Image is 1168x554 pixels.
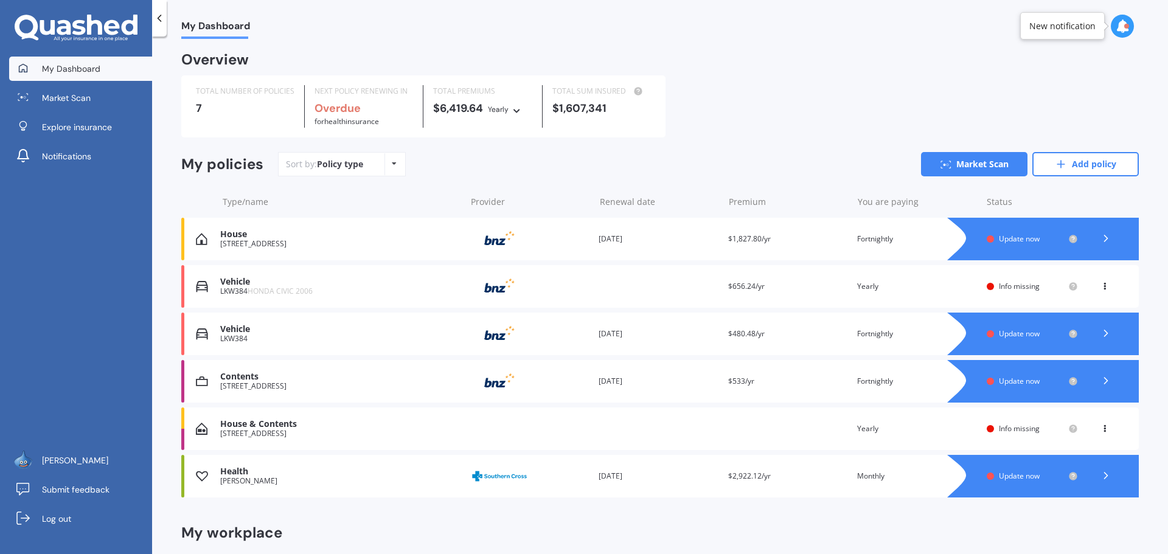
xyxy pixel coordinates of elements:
span: Market Scan [42,92,91,104]
span: Info missing [999,423,1040,434]
a: Submit feedback [9,477,152,502]
div: LKW384 [220,287,459,296]
div: Policy type [317,158,363,170]
span: for Health insurance [315,116,379,126]
div: Vehicle [220,277,459,287]
img: BNZ [469,322,530,345]
div: NEXT POLICY RENEWING IN [315,85,413,97]
div: Yearly [857,423,977,435]
span: $480.48/yr [728,328,765,339]
img: Vehicle [196,280,208,293]
a: Market Scan [9,86,152,110]
img: Vehicle [196,328,208,340]
div: Renewal date [600,196,719,208]
div: [STREET_ADDRESS] [220,382,459,390]
div: [DATE] [599,375,718,387]
span: Info missing [999,281,1040,291]
a: Add policy [1032,152,1139,176]
div: Contents [220,372,459,382]
div: Yearly [857,280,977,293]
div: Status [987,196,1078,208]
div: Overview [181,54,249,66]
div: [STREET_ADDRESS] [220,429,459,438]
a: My Dashboard [9,57,152,81]
img: BNZ [469,370,530,393]
a: Notifications [9,144,152,168]
div: 7 [196,102,294,114]
span: Notifications [42,150,91,162]
div: House [220,229,459,240]
span: [PERSON_NAME] [42,454,108,466]
div: My policies [181,156,263,173]
div: Yearly [488,103,509,116]
img: Health [196,470,208,482]
img: Southern Cross [469,465,530,488]
a: [PERSON_NAME] [9,448,152,473]
span: $533/yr [728,376,754,386]
img: BNZ [469,275,530,298]
div: Fortnightly [857,233,977,245]
div: [DATE] [599,233,718,245]
div: $1,607,341 [552,102,651,114]
div: New notification [1029,20,1096,32]
span: My Dashboard [181,20,250,36]
a: Explore insurance [9,115,152,139]
div: [STREET_ADDRESS] [220,240,459,248]
div: [DATE] [599,328,718,340]
div: House & Contents [220,419,459,429]
span: Submit feedback [42,483,109,496]
span: Update now [999,376,1040,386]
span: $1,827.80/yr [728,234,771,244]
img: 11041baca655ce11557da75d242c5104 [14,451,32,469]
span: HONDA CIVIC 2006 [248,286,313,296]
div: Monthly [857,470,977,482]
span: Update now [999,471,1040,481]
div: LKW384 [220,334,459,343]
div: Fortnightly [857,328,977,340]
div: You are paying [858,196,977,208]
span: Log out [42,513,71,525]
b: Overdue [315,101,361,116]
div: My workplace [181,527,1139,539]
div: TOTAL PREMIUMS [433,85,532,97]
div: Premium [729,196,848,208]
img: BNZ [469,227,530,251]
div: Type/name [223,196,461,208]
div: Fortnightly [857,375,977,387]
div: Health [220,466,459,477]
div: [DATE] [599,470,718,482]
span: $656.24/yr [728,281,765,291]
span: $2,922.12/yr [728,471,771,481]
span: Explore insurance [42,121,112,133]
span: Update now [999,234,1040,244]
div: [PERSON_NAME] [220,477,459,485]
img: House & Contents [196,423,207,435]
a: Log out [9,507,152,531]
div: TOTAL NUMBER OF POLICIES [196,85,294,97]
span: My Dashboard [42,63,100,75]
span: Update now [999,328,1040,339]
a: Market Scan [921,152,1027,176]
img: House [196,233,207,245]
div: TOTAL SUM INSURED [552,85,651,97]
div: Provider [471,196,590,208]
div: $6,419.64 [433,102,532,116]
img: Contents [196,375,208,387]
div: Vehicle [220,324,459,334]
div: Sort by: [286,158,363,170]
